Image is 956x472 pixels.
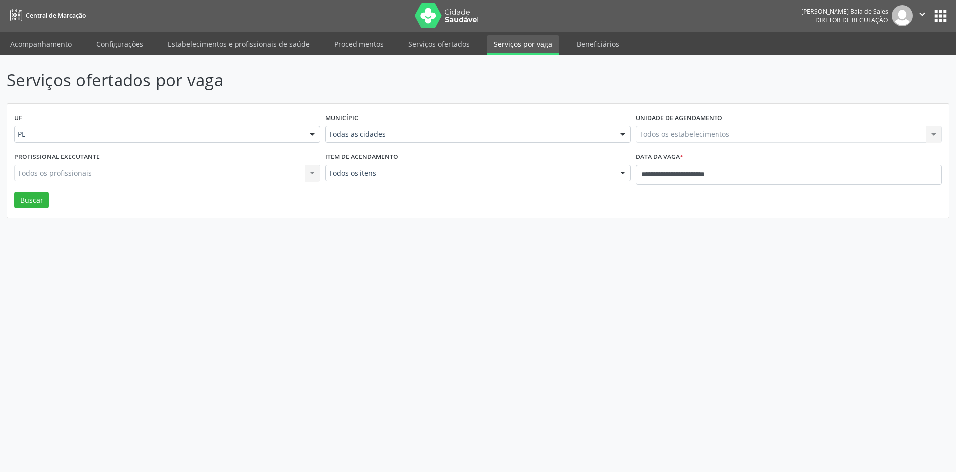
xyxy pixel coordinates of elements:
[26,11,86,20] span: Central de Marcação
[329,168,610,178] span: Todos os itens
[570,35,626,53] a: Beneficiários
[14,111,22,126] label: UF
[18,129,300,139] span: PE
[89,35,150,53] a: Configurações
[487,35,559,55] a: Serviços por vaga
[636,150,683,165] label: Data da vaga
[815,16,888,24] span: Diretor de regulação
[892,5,913,26] img: img
[7,7,86,24] a: Central de Marcação
[325,111,359,126] label: Município
[14,150,100,165] label: Profissional executante
[327,35,391,53] a: Procedimentos
[913,5,932,26] button: 
[7,68,666,93] p: Serviços ofertados por vaga
[801,7,888,16] div: [PERSON_NAME] Baia de Sales
[636,111,722,126] label: Unidade de agendamento
[401,35,477,53] a: Serviços ofertados
[3,35,79,53] a: Acompanhamento
[325,150,398,165] label: Item de agendamento
[932,7,949,25] button: apps
[161,35,317,53] a: Estabelecimentos e profissionais de saúde
[917,9,928,20] i: 
[329,129,610,139] span: Todas as cidades
[14,192,49,209] button: Buscar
